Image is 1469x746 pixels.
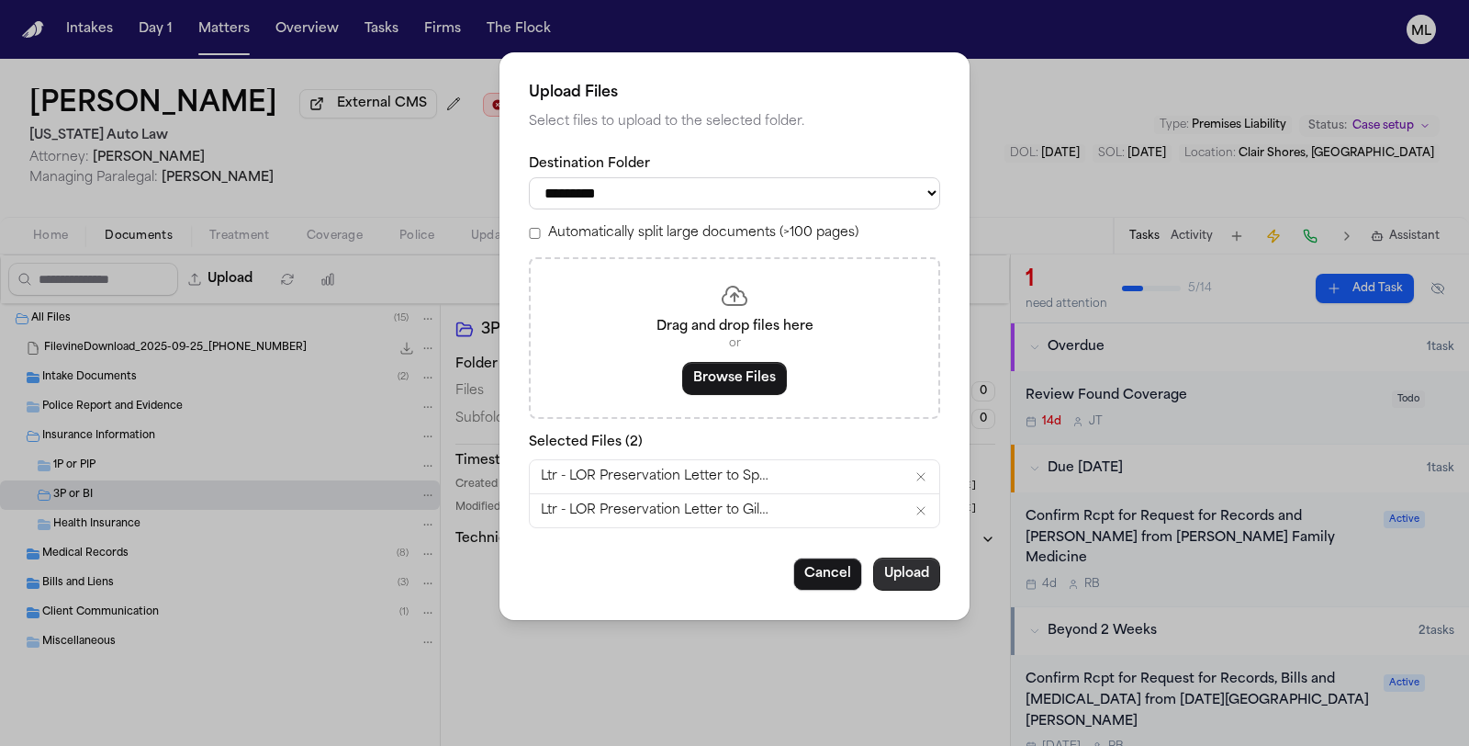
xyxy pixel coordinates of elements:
[873,558,940,591] button: Upload
[529,82,940,104] h2: Upload Files
[529,155,940,174] label: Destination Folder
[553,318,916,336] p: Drag and drop files here
[541,468,770,486] span: Ltr - LOR Preservation Letter to Specialty Bars East Inc.pdf
[914,469,928,484] button: Remove Ltr - LOR Preservation Letter to Specialty Bars East Inc.pdf
[529,111,940,133] p: Select files to upload to the selected folder.
[793,558,862,591] button: Cancel
[914,503,928,518] button: Remove Ltr - LOR Preservation Letter to Gilberts Lodge.pdf
[529,434,940,452] p: Selected Files ( 2 )
[553,336,916,351] p: or
[682,362,787,395] button: Browse Files
[548,224,858,243] label: Automatically split large documents (>100 pages)
[541,502,770,520] span: Ltr - LOR Preservation Letter to Gilberts Lodge.pdf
